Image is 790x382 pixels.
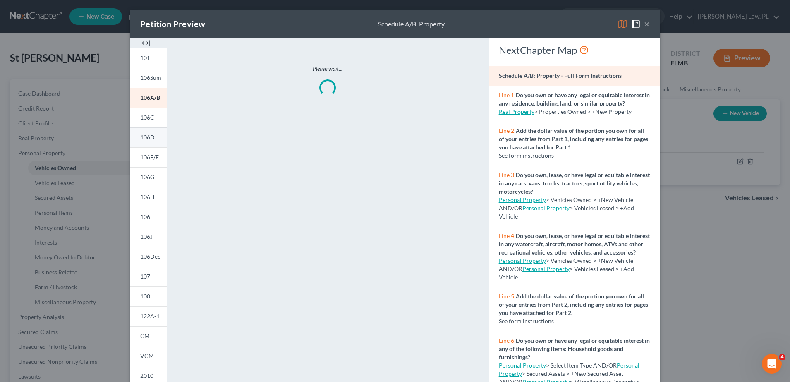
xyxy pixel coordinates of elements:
a: Personal Property [522,265,570,272]
strong: Do you own, lease, or have legal or equitable interest in any cars, vans, trucks, tractors, sport... [499,171,650,195]
span: Line 4: [499,232,516,239]
strong: Add the dollar value of the portion you own for all of your entries from Part 2, including any en... [499,293,648,316]
span: 106G [140,173,154,180]
div: Schedule A/B: Property [378,19,445,29]
a: 122A-1 [130,306,167,326]
a: 106H [130,187,167,207]
img: help-close-5ba153eb36485ed6c1ea00a893f15db1cb9b99d6cae46e1a8edb6c62d00a1a76.svg [631,19,641,29]
span: See form instructions [499,317,554,324]
a: CM [130,326,167,346]
a: Personal Property [499,362,639,377]
span: > Vehicles Leased > +Add Vehicle [499,204,634,220]
span: Line 1: [499,91,516,99]
a: Real Property [499,108,534,115]
span: 106Dec [140,253,160,260]
span: 107 [140,273,150,280]
a: Personal Property [522,204,570,211]
iframe: Intercom live chat [762,354,782,374]
a: 108 [130,286,167,306]
a: Personal Property [499,196,546,203]
span: Line 6: [499,337,516,344]
a: 101 [130,48,167,68]
a: 106C [130,108,167,127]
img: map-eea8200ae884c6f1103ae1953ef3d486a96c86aabb227e865a55264e3737af1f.svg [618,19,627,29]
p: Please wait... [201,65,454,73]
div: NextChapter Map [499,43,650,57]
a: 106A/B [130,88,167,108]
span: 122A-1 [140,312,160,320]
a: 107 [130,267,167,286]
a: 106D [130,127,167,147]
span: > Vehicles Owned > +New Vehicle AND/OR [499,196,633,211]
span: > Vehicles Owned > +New Vehicle AND/OR [499,257,633,272]
span: > Properties Owned > +New Property [534,108,632,115]
span: 106A/B [140,94,160,101]
span: > Select Item Type AND/OR [499,362,617,369]
strong: Do you own or have any legal or equitable interest in any residence, building, land, or similar p... [499,91,650,107]
strong: Add the dollar value of the portion you own for all of your entries from Part 1, including any en... [499,127,648,151]
a: 106J [130,227,167,247]
span: CM [140,332,150,339]
span: Line 5: [499,293,516,300]
button: × [644,19,650,29]
span: 106Sum [140,74,161,81]
img: expand-e0f6d898513216a626fdd78e52531dac95497ffd26381d4c15ee2fc46db09dca.svg [140,38,150,48]
span: 2010 [140,372,153,379]
div: Petition Preview [140,18,205,30]
span: 106D [140,134,155,141]
span: 4 [779,354,785,360]
span: 106C [140,114,154,121]
a: VCM [130,346,167,366]
a: 106E/F [130,147,167,167]
a: Personal Property [499,257,546,264]
span: 106J [140,233,153,240]
span: See form instructions [499,152,554,159]
a: Personal Property [499,362,546,369]
span: Line 3: [499,171,516,178]
a: 106Sum [130,68,167,88]
span: VCM [140,352,154,359]
a: 106Dec [130,247,167,267]
span: Line 2: [499,127,516,134]
a: 106I [130,207,167,227]
span: 106H [140,193,155,200]
span: 101 [140,54,150,61]
span: 106E/F [140,154,159,161]
strong: Schedule A/B: Property - Full Form Instructions [499,72,622,79]
span: 108 [140,293,150,300]
strong: Do you own, lease, or have legal or equitable interest in any watercraft, aircraft, motor homes, ... [499,232,650,256]
a: 106G [130,167,167,187]
span: > Vehicles Leased > +Add Vehicle [499,265,634,281]
strong: Do you own or have any legal or equitable interest in any of the following items: Household goods... [499,337,650,360]
span: 106I [140,213,152,220]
